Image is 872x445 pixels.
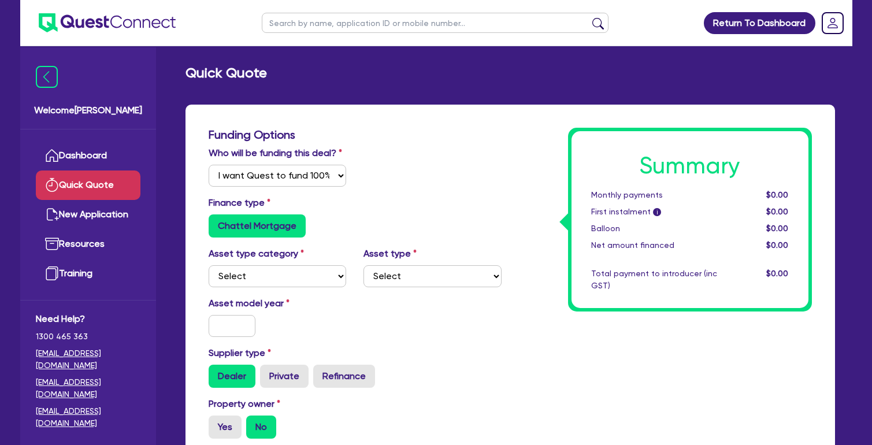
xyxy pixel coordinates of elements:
label: Finance type [209,196,270,210]
div: Total payment to introducer (inc GST) [582,268,726,292]
h3: Funding Options [209,128,502,142]
label: Private [260,365,309,388]
a: Resources [36,229,140,259]
span: $0.00 [766,207,788,216]
span: $0.00 [766,190,788,199]
label: Dealer [209,365,255,388]
label: Who will be funding this deal? [209,146,342,160]
label: Asset type [363,247,417,261]
span: Need Help? [36,312,140,326]
img: new-application [45,207,59,221]
div: Net amount financed [582,239,726,251]
label: Chattel Mortgage [209,214,306,238]
a: Quick Quote [36,170,140,200]
span: i [653,208,661,216]
img: quick-quote [45,178,59,192]
a: Dropdown toggle [818,8,848,38]
label: Refinance [313,365,375,388]
div: Balloon [582,222,726,235]
a: [EMAIL_ADDRESS][DOMAIN_NAME] [36,347,140,372]
span: 1300 465 363 [36,331,140,343]
input: Search by name, application ID or mobile number... [262,13,608,33]
label: Yes [209,416,242,439]
a: Return To Dashboard [704,12,815,34]
h2: Quick Quote [185,65,267,81]
div: Monthly payments [582,189,726,201]
label: Asset model year [200,296,355,310]
img: quest-connect-logo-blue [39,13,176,32]
img: training [45,266,59,280]
span: Welcome [PERSON_NAME] [34,103,142,117]
div: First instalment [582,206,726,218]
h1: Summary [591,152,789,180]
label: Supplier type [209,346,271,360]
a: Training [36,259,140,288]
span: $0.00 [766,269,788,278]
img: resources [45,237,59,251]
img: icon-menu-close [36,66,58,88]
a: Dashboard [36,141,140,170]
a: [EMAIL_ADDRESS][DOMAIN_NAME] [36,376,140,400]
span: $0.00 [766,224,788,233]
span: $0.00 [766,240,788,250]
label: No [246,416,276,439]
label: Asset type category [209,247,304,261]
label: Property owner [209,397,280,411]
a: New Application [36,200,140,229]
a: [EMAIL_ADDRESS][DOMAIN_NAME] [36,405,140,429]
